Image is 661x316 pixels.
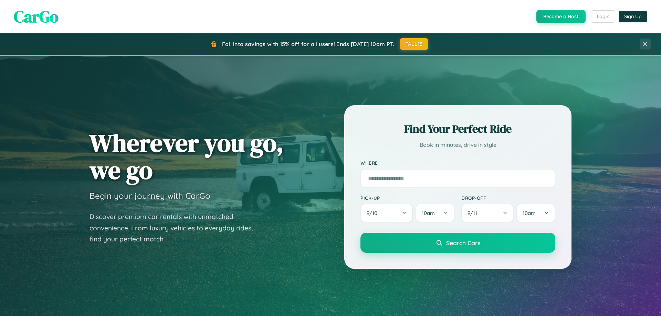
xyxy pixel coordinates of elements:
[523,210,536,216] span: 10am
[461,204,514,222] button: 9/11
[90,129,284,184] h1: Wherever you go, we go
[360,160,555,166] label: Where
[416,204,454,222] button: 10am
[400,38,429,50] button: FALL15
[360,233,555,253] button: Search Cars
[446,239,480,247] span: Search Cars
[222,41,395,47] span: Fall into savings with 15% off for all users! Ends [DATE] 10am PT.
[360,195,454,201] label: Pick-up
[367,210,381,216] span: 9 / 10
[14,5,59,28] span: CarGo
[90,190,210,201] h3: Begin your journey with CarGo
[461,195,555,201] label: Drop-off
[360,140,555,150] p: Book in minutes, drive in style
[516,204,555,222] button: 10am
[591,10,615,23] button: Login
[360,204,413,222] button: 9/10
[360,121,555,137] h2: Find Your Perfect Ride
[90,211,262,245] p: Discover premium car rentals with unmatched convenience. From luxury vehicles to everyday rides, ...
[619,11,647,22] button: Sign Up
[536,10,586,23] button: Become a Host
[468,210,481,216] span: 9 / 11
[422,210,435,216] span: 10am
